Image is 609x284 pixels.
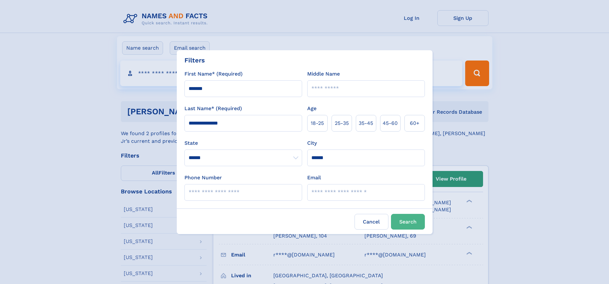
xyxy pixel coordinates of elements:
label: State [184,139,302,147]
label: Middle Name [307,70,340,78]
label: First Name* (Required) [184,70,243,78]
span: 25‑35 [335,119,349,127]
label: Cancel [355,214,388,230]
span: 60+ [410,119,419,127]
label: Phone Number [184,174,222,182]
button: Search [391,214,425,230]
span: 35‑45 [359,119,373,127]
span: 45‑60 [383,119,398,127]
div: Filters [184,55,205,65]
span: 18‑25 [311,119,324,127]
label: City [307,139,317,147]
label: Email [307,174,321,182]
label: Last Name* (Required) [184,105,242,112]
label: Age [307,105,316,112]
